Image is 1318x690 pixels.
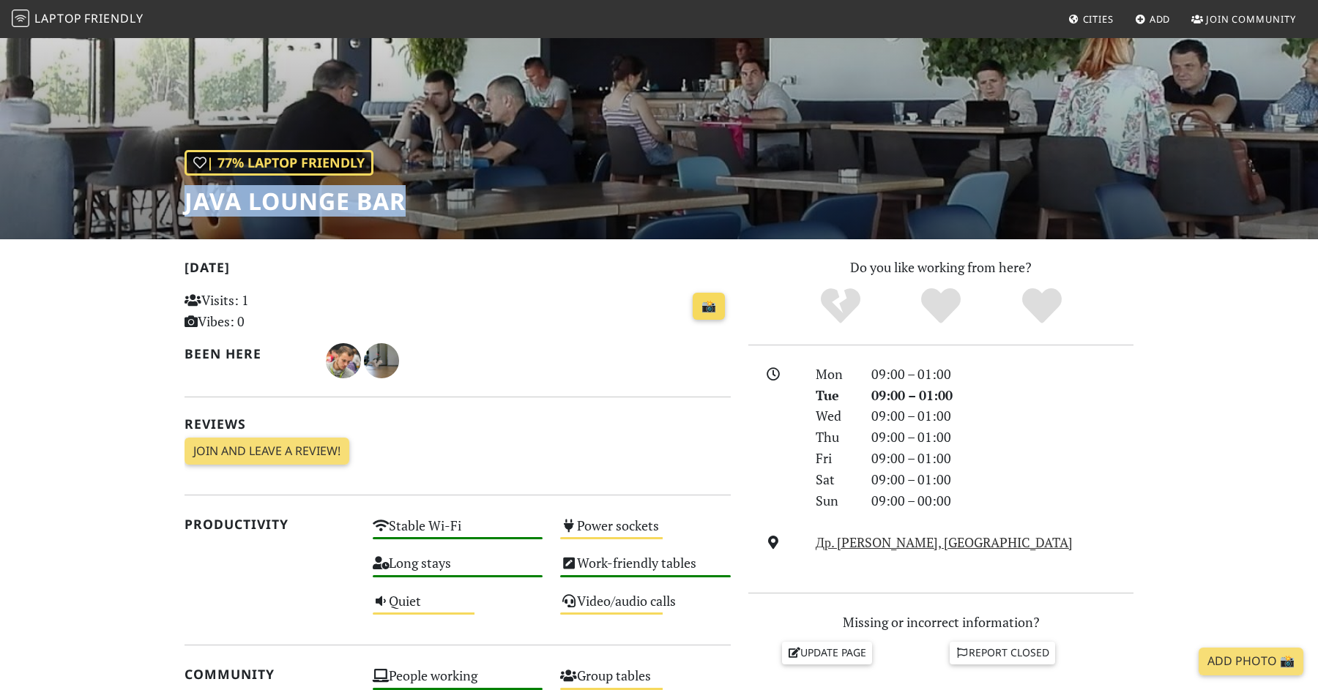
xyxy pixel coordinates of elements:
a: Report closed [950,642,1055,664]
a: LaptopFriendly LaptopFriendly [12,7,144,32]
img: LaptopFriendly [12,10,29,27]
h2: Community [185,667,355,682]
div: Thu [807,427,863,448]
span: Laptop [34,10,82,26]
p: Missing or incorrect information? [748,612,1133,633]
div: Power sockets [551,514,740,551]
a: Join and leave a review! [185,438,349,465]
div: Tue [807,385,863,406]
div: Wed [807,405,863,427]
div: 09:00 – 01:00 [863,469,1142,490]
h1: Java lounge bar [185,187,406,215]
a: Add [1129,6,1177,32]
div: Quiet [364,589,552,626]
div: 09:00 – 01:00 [863,364,1142,385]
span: Friendly [84,10,143,26]
div: Video/audio calls [551,589,740,626]
p: Visits: 1 Vibes: 0 [185,290,355,332]
div: Stable Wi-Fi [364,514,552,551]
a: Др. [PERSON_NAME], [GEOGRAPHIC_DATA] [816,533,1073,551]
h2: Been here [185,346,308,361]
img: 1395-crveni.jpg [364,343,399,378]
a: Join Community [1185,6,1302,32]
a: 📸 [693,293,725,320]
div: Mon [807,364,863,385]
span: Crveni Mak [364,350,399,368]
div: Sat [807,469,863,490]
div: 09:00 – 01:00 [863,448,1142,469]
div: Work-friendly tables [551,551,740,588]
span: Add [1150,12,1171,26]
div: Sun [807,490,863,511]
a: Add Photo 📸 [1199,648,1303,675]
img: 968-mladen.jpg [326,343,361,378]
div: | 77% Laptop Friendly [185,150,373,176]
h2: Reviews [185,416,731,432]
div: Fri [807,448,863,469]
div: No [790,286,891,326]
div: 09:00 – 01:00 [863,385,1142,406]
div: Definitely! [991,286,1092,326]
h2: [DATE] [185,260,731,281]
p: Do you like working from here? [748,257,1133,278]
a: Update page [782,642,873,664]
div: 09:00 – 01:00 [863,405,1142,427]
a: Cities [1062,6,1120,32]
div: 09:00 – 00:00 [863,490,1142,511]
h2: Productivity [185,517,355,532]
span: Mladen Milićević [326,350,364,368]
div: Yes [890,286,991,326]
div: Long stays [364,551,552,588]
div: 09:00 – 01:00 [863,427,1142,448]
span: Cities [1083,12,1114,26]
span: Join Community [1206,12,1296,26]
